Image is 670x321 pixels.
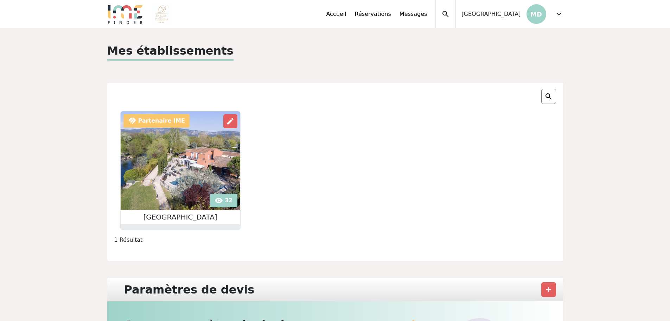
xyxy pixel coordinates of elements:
a: Accueil [326,10,346,18]
img: Logo.png [107,4,143,24]
img: search.png [544,92,553,101]
p: Mes établissements [107,42,234,61]
a: Réservations [355,10,391,18]
p: MD [527,4,546,24]
div: Paramètres de devis [120,281,259,298]
span: search [441,10,450,18]
span: expand_more [555,10,563,18]
span: edit [226,117,235,125]
img: 1.jpg [121,111,240,210]
button: add [541,282,556,297]
a: Messages [400,10,427,18]
div: 1 Résultat [110,236,560,244]
span: add [544,285,553,294]
span: [GEOGRAPHIC_DATA] [461,10,521,18]
div: handshake Partenaire IME visibility 32 edit [GEOGRAPHIC_DATA] [120,111,241,230]
h2: [GEOGRAPHIC_DATA] [121,213,240,221]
